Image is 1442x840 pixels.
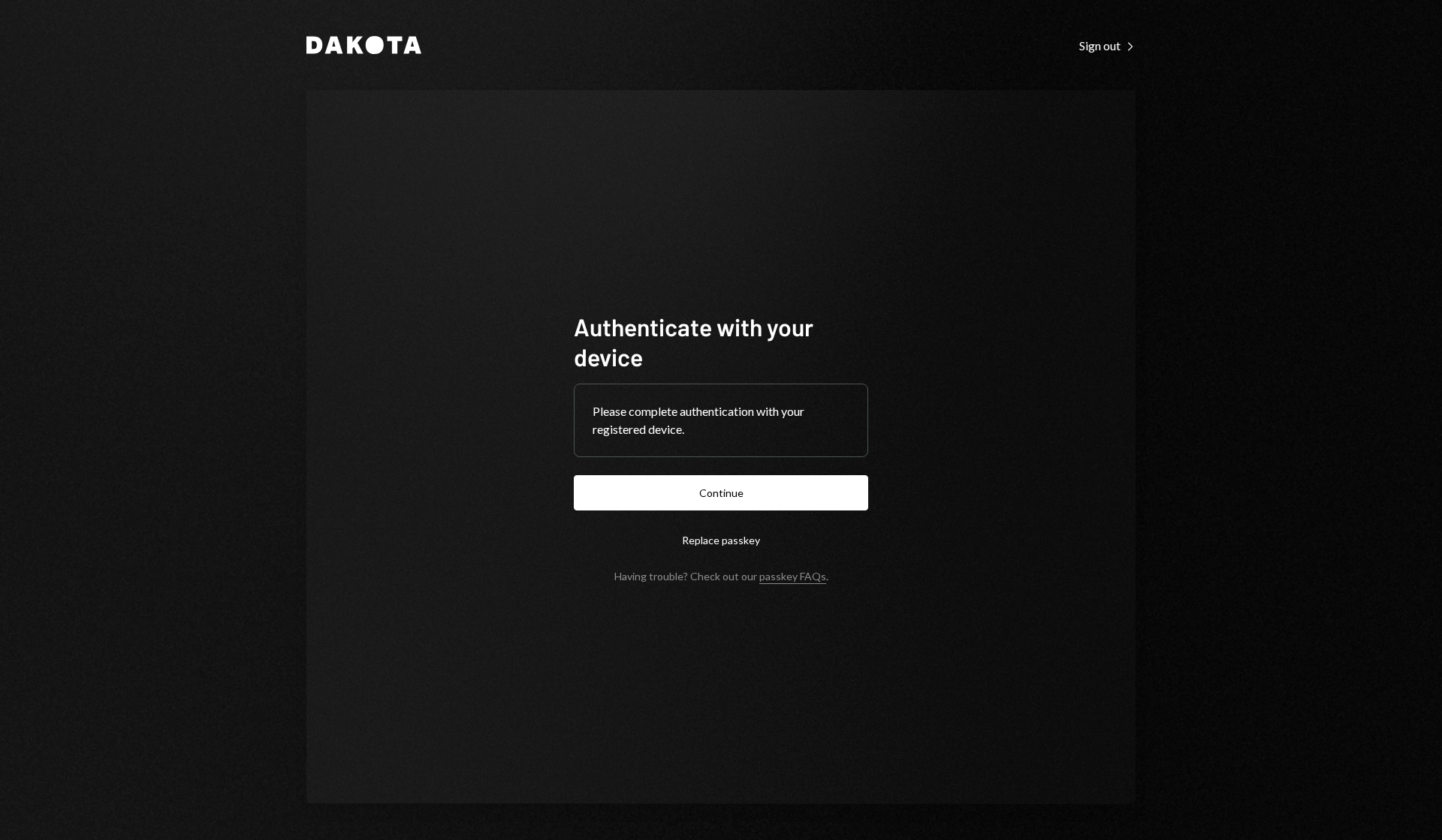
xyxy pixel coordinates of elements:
[1079,37,1136,53] a: Sign out
[593,402,849,438] div: Please complete authentication with your registered device.
[759,570,826,584] a: passkey FAQs
[574,312,868,372] h1: Authenticate with your device
[574,475,868,510] button: Continue
[1079,38,1136,53] div: Sign out
[614,570,828,583] div: Having trouble? Check out our .
[574,522,868,558] button: Replace passkey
